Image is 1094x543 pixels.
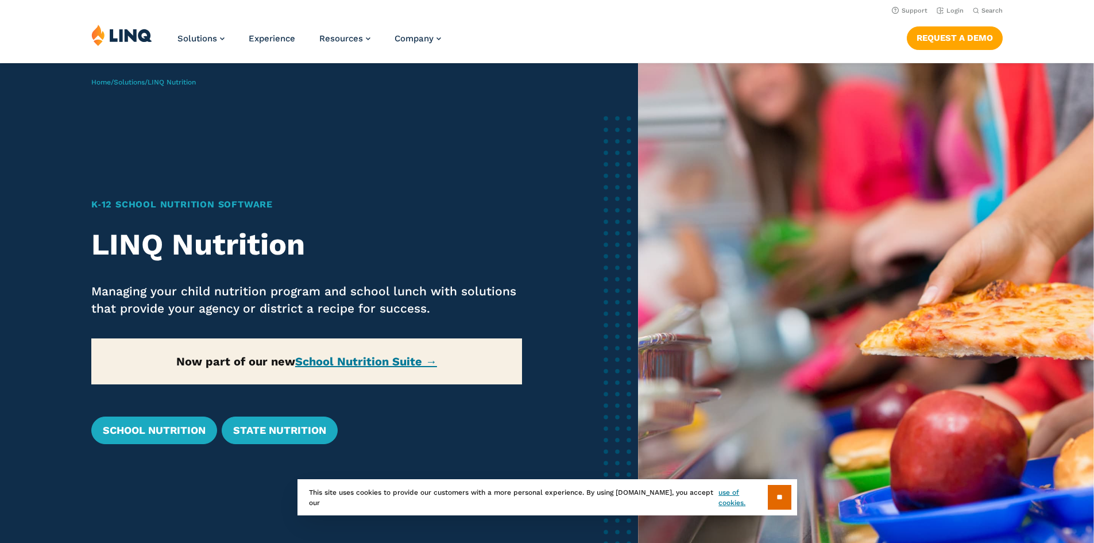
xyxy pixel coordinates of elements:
h1: K‑12 School Nutrition Software [91,198,523,211]
a: Experience [249,33,295,44]
img: LINQ | K‑12 Software [91,24,152,46]
a: Solutions [114,78,145,86]
span: Company [395,33,434,44]
strong: LINQ Nutrition [91,227,305,262]
a: Solutions [177,33,225,44]
a: use of cookies. [718,487,767,508]
nav: Primary Navigation [177,24,441,62]
a: Home [91,78,111,86]
a: Support [892,7,927,14]
a: School Nutrition Suite → [295,355,437,368]
a: School Nutrition [91,417,217,444]
nav: Button Navigation [907,24,1003,49]
span: Search [981,7,1003,14]
a: Resources [319,33,370,44]
strong: Now part of our new [176,355,437,368]
span: Resources [319,33,363,44]
a: Company [395,33,441,44]
button: Open Search Bar [973,6,1003,15]
span: Solutions [177,33,217,44]
a: State Nutrition [222,417,338,444]
span: LINQ Nutrition [148,78,196,86]
p: Managing your child nutrition program and school lunch with solutions that provide your agency or... [91,283,523,317]
a: Login [937,7,964,14]
a: Request a Demo [907,26,1003,49]
span: / / [91,78,196,86]
div: This site uses cookies to provide our customers with a more personal experience. By using [DOMAIN... [297,479,797,515]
